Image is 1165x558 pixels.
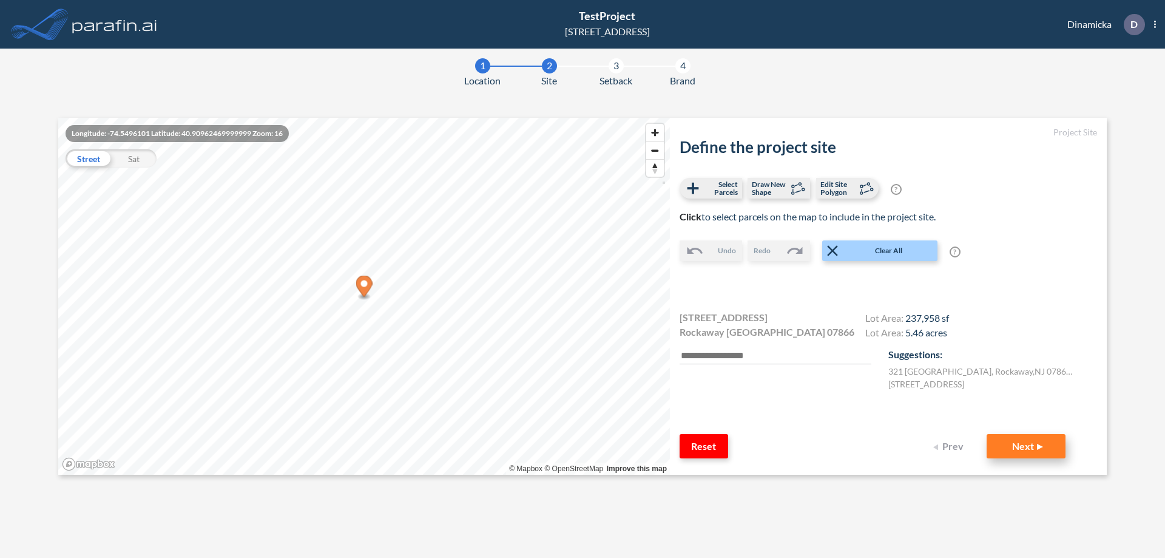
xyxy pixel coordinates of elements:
span: Site [541,73,557,88]
span: Reset bearing to north [646,160,664,177]
div: 1 [475,58,490,73]
span: Edit Site Polygon [820,180,856,196]
h5: Project Site [680,128,1097,138]
button: Clear All [822,240,937,261]
button: Prev [926,434,974,458]
div: Street [66,149,111,168]
button: Zoom out [646,141,664,159]
button: Redo [748,240,810,261]
span: Clear All [842,245,936,256]
span: Undo [718,245,736,256]
div: 4 [675,58,691,73]
span: ? [891,184,902,195]
button: Reset [680,434,728,458]
a: Mapbox homepage [62,457,115,471]
p: Suggestions: [888,347,1097,362]
span: Rockaway [GEOGRAPHIC_DATA] 07866 [680,325,854,339]
span: to select parcels on the map to include in the project site. [680,211,936,222]
a: Mapbox [509,464,542,473]
img: logo [70,12,160,36]
span: [STREET_ADDRESS] [680,310,768,325]
a: OpenStreetMap [544,464,603,473]
a: Improve this map [607,464,667,473]
span: Brand [670,73,695,88]
span: Location [464,73,501,88]
button: Zoom in [646,124,664,141]
span: Zoom out [646,142,664,159]
canvas: Map [58,118,670,475]
label: 321 [GEOGRAPHIC_DATA] , Rockaway , NJ 07866 , US [888,365,1076,378]
div: [STREET_ADDRESS] [565,24,650,39]
button: Reset bearing to north [646,159,664,177]
span: 237,958 sf [905,312,949,324]
span: ? [950,247,961,257]
div: Longitude: -74.5496101 Latitude: 40.90962469999999 Zoom: 16 [66,125,289,142]
span: Setback [599,73,632,88]
h4: Lot Area: [865,327,949,341]
label: [STREET_ADDRESS] [888,378,964,390]
span: TestProject [579,9,635,22]
span: Select Parcels [702,180,738,196]
b: Click [680,211,701,222]
div: Map marker [356,276,373,301]
button: Next [987,434,1065,458]
span: 5.46 acres [905,327,947,338]
div: 2 [542,58,557,73]
span: Draw New Shape [752,180,788,196]
h4: Lot Area: [865,312,949,327]
div: Dinamicka [1049,14,1156,35]
span: Redo [754,245,771,256]
div: Sat [111,149,157,168]
h2: Define the project site [680,138,1097,157]
p: D [1130,19,1138,30]
div: 3 [609,58,624,73]
button: Undo [680,240,742,261]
